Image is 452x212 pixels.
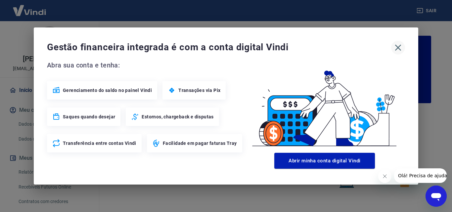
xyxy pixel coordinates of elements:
iframe: Mensagem da empresa [394,168,447,183]
span: Transações via Pix [178,87,220,94]
span: Estornos, chargeback e disputas [142,113,213,120]
span: Gestão financeira integrada é com a conta digital Vindi [47,41,391,54]
iframe: Botão para abrir a janela de mensagens [426,186,447,207]
iframe: Fechar mensagem [378,170,391,183]
span: Facilidade em pagar faturas Tray [163,140,237,147]
img: Good Billing [244,60,405,150]
span: Abra sua conta e tenha: [47,60,244,70]
span: Saques quando desejar [63,113,115,120]
span: Gerenciamento do saldo no painel Vindi [63,87,152,94]
span: Olá! Precisa de ajuda? [4,5,56,10]
span: Transferência entre contas Vindi [63,140,136,147]
button: Abrir minha conta digital Vindi [274,153,375,169]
